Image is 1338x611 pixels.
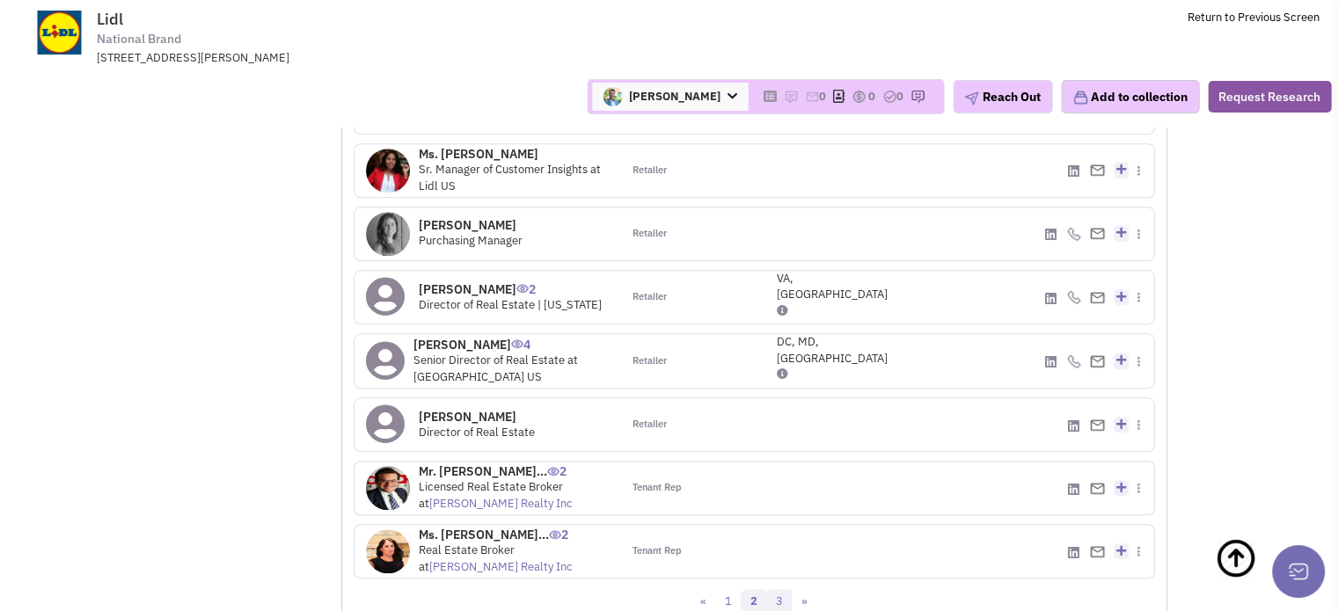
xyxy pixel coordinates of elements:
span: 2 [516,268,536,297]
img: Email%20Icon.png [1090,292,1105,303]
span: Director of Real Estate [419,425,535,440]
span: at [419,496,573,511]
span: VA, [GEOGRAPHIC_DATA] [777,271,888,302]
img: icon-phone.png [1067,290,1081,304]
span: Tenant Rep [632,481,681,495]
img: Email%20Icon.png [1090,164,1105,176]
img: Email%20Icon.png [1090,355,1105,367]
img: icon-dealamount.png [852,90,866,104]
div: [STREET_ADDRESS][PERSON_NAME] [97,50,556,67]
img: Email%20Icon.png [1090,419,1105,431]
button: Add to collection [1061,80,1199,113]
img: eqNkkmajUkuF1fVx3TyBaA.jpg [366,466,410,510]
span: [PERSON_NAME] [592,83,748,111]
span: Retailer [632,164,666,178]
img: icon-phone.png [1067,354,1081,368]
span: Lidl [97,9,123,29]
img: W7vr0x00b0GZC0PPbilSCg.png [603,87,622,106]
span: Sr. Manager of Customer Insights at Lidl US [419,162,601,193]
span: 2 [549,513,568,542]
img: research-icon.png [910,90,925,104]
img: icon-UserInteraction.png [511,339,523,348]
img: Email%20Icon.png [1090,228,1105,239]
span: 4 [511,324,530,353]
img: Email%20Icon.png [1090,483,1105,494]
img: -_hIIeHp1E-_iMD8X1hR6w.jpg [366,212,410,256]
span: 0 [819,89,826,104]
a: [PERSON_NAME] Realty Inc [429,496,573,511]
span: Real Estate Broker [419,542,515,557]
h4: [PERSON_NAME] [413,337,610,353]
h4: [PERSON_NAME] [419,217,523,233]
img: icon-UserInteraction.png [547,467,559,476]
a: [PERSON_NAME] Realty Inc [429,559,573,574]
button: Reach Out [953,80,1052,113]
h4: Ms. [PERSON_NAME] [419,146,610,162]
h4: Mr. [PERSON_NAME]... [419,463,610,479]
img: icon-email-active-16.png [805,90,819,104]
img: 8WX_mlTSCEyrcGAY05_sEQ.jpg [366,149,410,193]
a: Return to Previous Screen [1188,10,1320,25]
span: National Brand [97,30,181,48]
img: icon-UserInteraction.png [549,530,561,539]
button: Request Research [1208,81,1331,113]
img: Email%20Icon.png [1090,546,1105,557]
img: TaskCount.png [882,90,896,104]
span: Retailer [632,227,666,241]
span: Purchasing Manager [419,233,523,248]
img: icon-UserInteraction.png [516,284,529,293]
img: icon-collection-lavender.png [1072,90,1088,105]
img: icon-phone.png [1067,227,1081,241]
span: Senior Director of Real Estate at [GEOGRAPHIC_DATA] US [413,353,578,384]
img: icon-note.png [784,90,798,104]
span: Director of Real Estate | [US_STATE] [419,297,602,312]
span: Licensed Real Estate Broker [419,479,563,494]
h4: [PERSON_NAME] [419,409,535,425]
span: 2 [547,450,567,479]
span: at [419,559,573,574]
span: DC, MD, [GEOGRAPHIC_DATA] [777,334,888,366]
span: Retailer [632,418,666,432]
h4: Ms. [PERSON_NAME]... [419,527,610,542]
img: -wmFimNEu0S2avedJDxJlw.jpg [366,529,410,573]
span: 0 [896,89,903,104]
img: plane.png [964,91,978,105]
span: Retailer [632,290,666,304]
span: Retailer [632,354,666,368]
h4: [PERSON_NAME] [419,281,602,297]
span: 0 [868,89,875,104]
span: Tenant Rep [632,544,681,558]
